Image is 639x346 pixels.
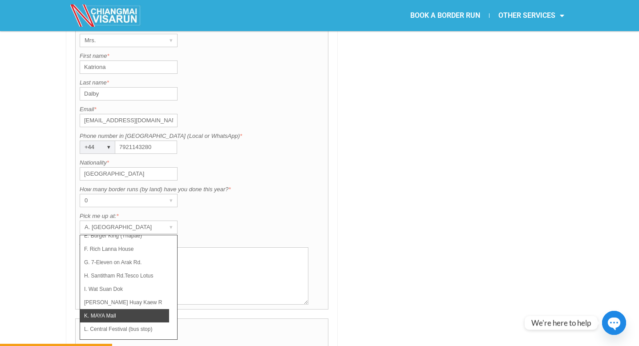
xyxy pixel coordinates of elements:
h4: Order [80,322,324,345]
label: Phone number in [GEOGRAPHIC_DATA] (Local or WhatsApp) [80,132,324,141]
div: Mrs. [80,34,160,47]
li: [PERSON_NAME] Huay Kaew Rd. [GEOGRAPHIC_DATA] [80,296,169,309]
a: OTHER SERVICES [489,5,573,26]
li: H. Santitham Rd.Tesco Lotus [80,269,169,282]
div: ▾ [165,194,177,207]
label: How many border runs (by land) have you done this year? [80,185,324,194]
label: Pick me up at: [80,212,324,221]
li: E. Burger King (Thapae) [80,229,169,242]
nav: Menu [319,5,573,26]
div: +44 [80,141,98,153]
div: ▾ [165,221,177,233]
div: 0 [80,194,160,207]
li: F. Rich Lanna House [80,242,169,256]
label: Additional request if any [80,238,324,247]
label: Nationality [80,158,324,167]
li: G. 7-Eleven on Arak Rd. [80,256,169,269]
li: I. Wat Suan Dok [80,282,169,296]
a: BOOK A BORDER RUN [401,5,489,26]
label: Email [80,105,324,114]
div: A. [GEOGRAPHIC_DATA] [80,221,160,233]
label: First name [80,52,324,60]
div: ▾ [165,34,177,47]
li: L. Central Festival (bus stop) [80,322,169,336]
label: Last name [80,78,324,87]
li: K. MAYA Mall [80,309,169,322]
div: ▾ [102,141,115,153]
